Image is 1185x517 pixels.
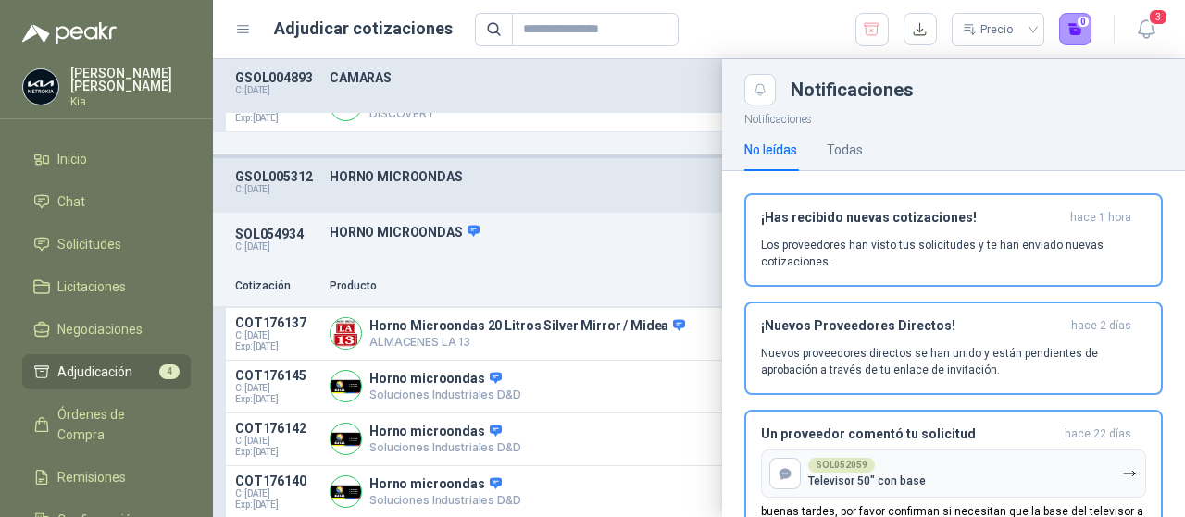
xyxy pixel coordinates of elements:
a: Solicitudes [22,227,191,262]
a: Inicio [22,142,191,177]
p: Notificaciones [722,105,1185,129]
span: Remisiones [57,467,126,487]
button: 3 [1129,13,1163,46]
p: Los proveedores han visto tus solicitudes y te han enviado nuevas cotizaciones. [761,237,1146,270]
h1: Adjudicar cotizaciones [274,16,453,42]
div: Todas [827,140,863,160]
span: hace 2 días [1071,318,1131,334]
a: Chat [22,184,191,219]
span: Órdenes de Compra [57,404,173,445]
p: [PERSON_NAME] [PERSON_NAME] [70,67,191,92]
span: hace 1 hora [1070,210,1131,226]
div: No leídas [744,140,797,160]
div: Notificaciones [791,80,1163,99]
img: Company Logo [23,69,58,105]
p: Televisor 50" con base [808,474,926,487]
div: SOL052059 [808,458,875,473]
a: Licitaciones [22,269,191,304]
span: Negociaciones [57,319,143,339]
a: Remisiones [22,460,191,495]
span: 3 [1148,8,1168,26]
span: Inicio [57,149,87,169]
a: Órdenes de Compra [22,397,191,452]
img: Logo peakr [22,22,117,44]
a: Negociaciones [22,312,191,347]
button: ¡Nuevos Proveedores Directos!hace 2 días Nuevos proveedores directos se han unido y están pendien... [744,302,1163,395]
h3: ¡Nuevos Proveedores Directos! [761,318,1064,334]
button: SOL052059Televisor 50" con base [761,449,1146,498]
p: Nuevos proveedores directos se han unido y están pendientes de aprobación a través de tu enlace d... [761,345,1146,378]
p: Kia [70,96,191,107]
span: Chat [57,191,85,212]
button: Close [744,74,776,105]
span: Licitaciones [57,277,126,297]
h3: ¡Has recibido nuevas cotizaciones! [761,210,1063,226]
a: Adjudicación4 [22,354,191,389]
button: ¡Has recibido nuevas cotizaciones!hace 1 hora Los proveedores han visto tus solicitudes y te han ... [744,193,1163,287]
span: Solicitudes [57,234,121,254]
button: 0 [1059,13,1092,46]
h3: Un proveedor comentó tu solicitud [761,426,1057,442]
span: hace 22 días [1065,426,1131,442]
span: 4 [159,364,180,379]
span: Adjudicación [57,362,132,382]
div: Precio [963,16,1017,43]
